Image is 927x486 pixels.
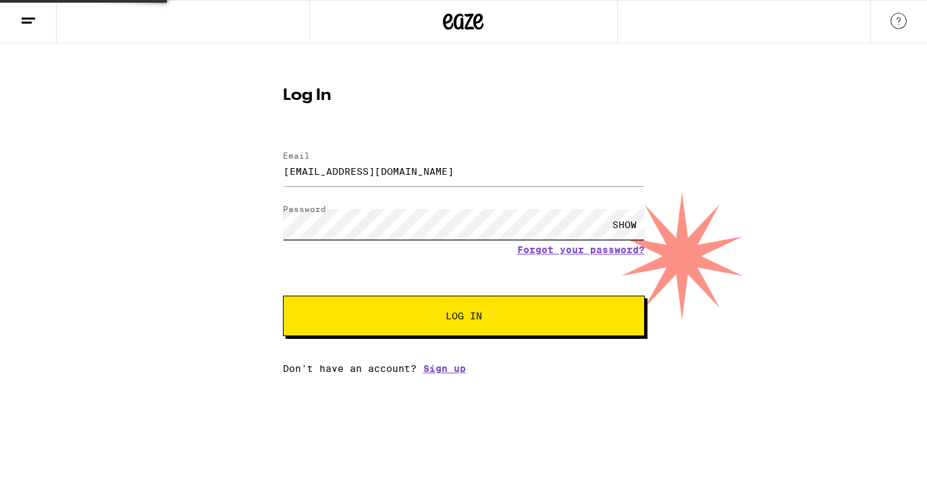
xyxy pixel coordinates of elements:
[283,156,645,186] input: Email
[283,363,645,374] div: Don't have an account?
[604,209,645,240] div: SHOW
[8,9,97,20] span: Hi. Need any help?
[517,244,645,255] a: Forgot your password?
[283,88,645,104] h1: Log In
[446,311,482,321] span: Log In
[283,296,645,336] button: Log In
[283,151,310,160] label: Email
[423,363,466,374] a: Sign up
[283,205,326,213] label: Password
